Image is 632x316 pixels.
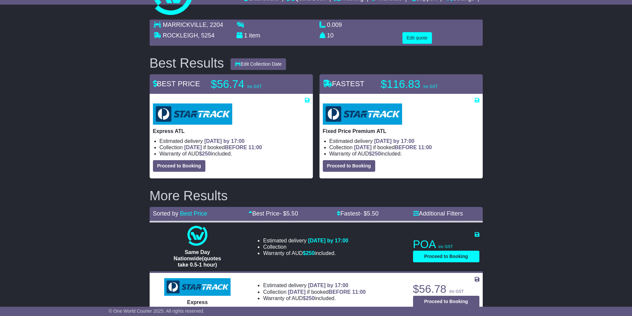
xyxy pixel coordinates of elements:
p: $56.78 [413,283,479,296]
button: Proceed to Booking [413,251,479,262]
span: - $ [360,210,379,217]
span: ROCKLEIGH [163,32,198,39]
span: [DATE] [288,289,306,295]
button: Proceed to Booking [153,160,205,172]
a: Additional Filters [413,210,463,217]
img: One World Courier: Same Day Nationwide(quotes take 0.5-1 hour) [187,226,207,246]
span: [DATE] [184,145,202,150]
span: if booked [354,145,432,150]
li: Estimated delivery [263,282,366,288]
span: inc GST [439,244,453,249]
span: $ [303,295,315,301]
span: [DATE] by 17:00 [308,238,348,243]
span: - $ [279,210,298,217]
span: , 2204 [207,22,223,28]
button: Proceed to Booking [413,296,479,307]
span: , 5254 [198,32,215,39]
span: 11:00 [352,289,366,295]
button: Edit Collection Date [231,58,286,70]
img: StarTrack: Fixed Price Premium ATL [323,103,402,125]
a: Best Price- $5.50 [248,210,298,217]
span: $ [199,151,211,157]
p: $116.83 [381,78,464,91]
span: [DATE] by 17:00 [374,138,415,144]
img: StarTrack: Express ATL [153,103,232,125]
li: Warranty of AUD included. [263,295,366,301]
img: StarTrack: Express [164,278,231,296]
span: $ [303,250,315,256]
li: Collection [263,289,366,295]
li: Estimated delivery [263,237,348,244]
span: 5.50 [367,210,379,217]
span: Express [187,299,208,305]
button: Edit quote [402,32,432,44]
span: BEFORE [225,145,247,150]
span: [DATE] by 17:00 [204,138,245,144]
li: Warranty of AUD included. [160,151,310,157]
p: Express ATL [153,128,310,134]
span: 250 [306,250,315,256]
span: FASTEST [323,80,365,88]
span: inc GST [450,289,464,294]
h2: More Results [150,188,483,203]
span: Sorted by [153,210,178,217]
span: BEFORE [328,289,351,295]
p: Fixed Price Premium ATL [323,128,479,134]
span: item [249,32,260,39]
span: 250 [202,151,211,157]
span: 0.009 [327,22,342,28]
span: BEST PRICE [153,80,200,88]
li: Warranty of AUD included. [329,151,479,157]
span: if booked [288,289,366,295]
li: Estimated delivery [329,138,479,144]
button: Proceed to Booking [323,160,375,172]
li: Warranty of AUD included. [263,250,348,256]
span: 11:00 [418,145,432,150]
span: 5.50 [286,210,298,217]
a: Best Price [180,210,207,217]
span: 11:00 [248,145,262,150]
span: if booked [184,145,262,150]
span: 250 [372,151,381,157]
span: $ [369,151,381,157]
span: MARRICKVILLE [163,22,207,28]
a: Fastest- $5.50 [337,210,379,217]
span: BEFORE [395,145,417,150]
div: Best Results [146,56,228,70]
p: $56.74 [211,78,294,91]
span: 1 [244,32,247,39]
li: Collection [160,144,310,151]
p: POA [413,238,479,251]
span: [DATE] by 17:00 [308,283,348,288]
span: Same Day Nationwide(quotes take 0.5-1 hour) [174,249,221,268]
span: [DATE] [354,145,372,150]
span: © One World Courier 2025. All rights reserved. [109,308,205,314]
li: Estimated delivery [160,138,310,144]
span: 10 [327,32,334,39]
span: inc GST [423,84,438,89]
li: Collection [263,244,348,250]
li: Collection [329,144,479,151]
span: 250 [306,295,315,301]
span: inc GST [247,84,262,89]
